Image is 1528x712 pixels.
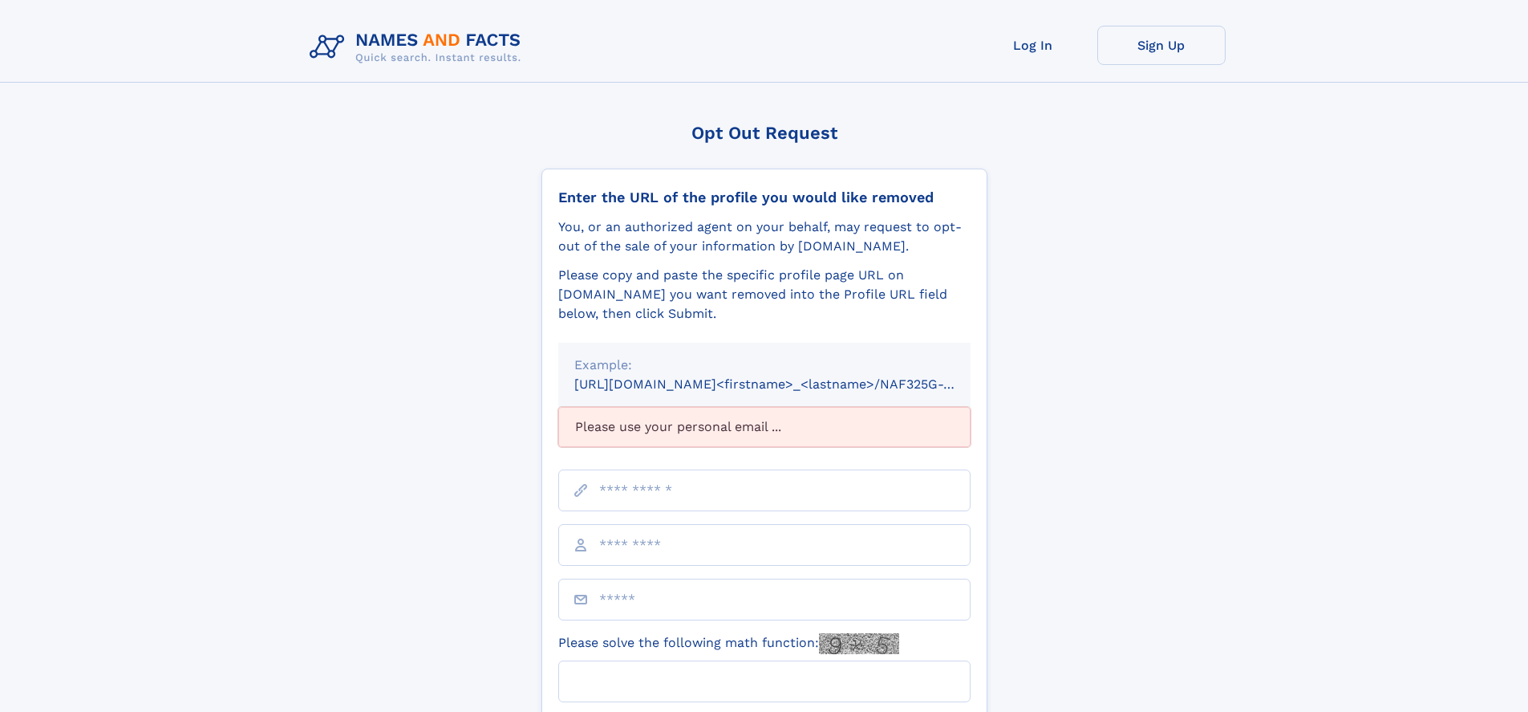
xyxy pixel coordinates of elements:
div: Opt Out Request [541,123,987,143]
div: You, or an authorized agent on your behalf, may request to opt-out of the sale of your informatio... [558,218,971,256]
a: Log In [969,26,1097,65]
div: Example: [574,356,954,375]
div: Enter the URL of the profile you would like removed [558,189,971,206]
label: Please solve the following math function: [558,633,899,654]
small: [URL][DOMAIN_NAME]<firstname>_<lastname>/NAF325G-xxxxxxxx [574,376,1001,392]
div: Please use your personal email ... [558,407,971,447]
div: Please copy and paste the specific profile page URL on [DOMAIN_NAME] you want removed into the Pr... [558,266,971,323]
img: Logo Names and Facts [303,26,534,69]
a: Sign Up [1097,26,1226,65]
